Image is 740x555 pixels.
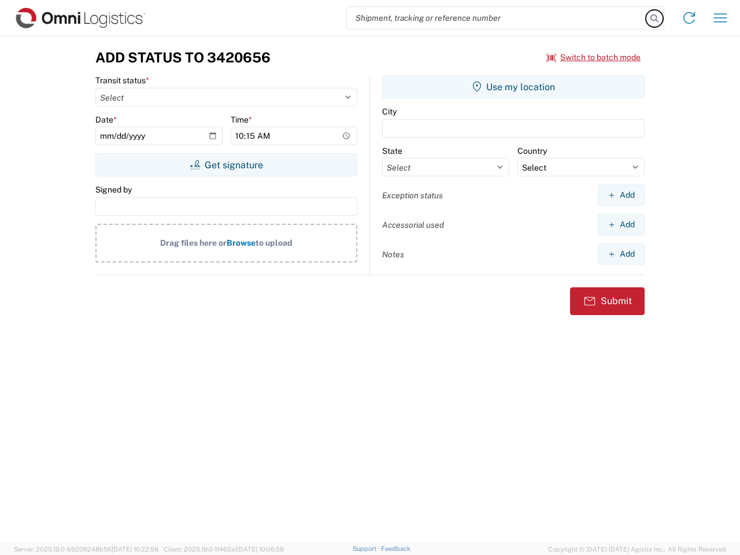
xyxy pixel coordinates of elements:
[237,546,284,553] span: [DATE] 10:06:59
[95,153,357,176] button: Get signature
[112,546,158,553] span: [DATE] 10:22:58
[95,49,271,66] h3: Add Status to 3420656
[382,146,402,156] label: State
[382,75,645,98] button: Use my location
[517,146,547,156] label: Country
[382,106,397,117] label: City
[382,220,444,230] label: Accessorial used
[231,114,252,125] label: Time
[598,243,645,265] button: Add
[95,114,117,125] label: Date
[598,184,645,206] button: Add
[347,7,646,29] input: Shipment, tracking or reference number
[227,238,256,247] span: Browse
[164,546,284,553] span: Client: 2025.19.0-1f462a1
[548,544,726,554] span: Copyright © [DATE]-[DATE] Agistix Inc., All Rights Reserved
[381,545,410,552] a: Feedback
[95,184,132,195] label: Signed by
[14,546,158,553] span: Server: 2025.19.0-b9208248b56
[598,214,645,235] button: Add
[570,287,645,315] button: Submit
[95,75,149,86] label: Transit status
[546,48,641,67] button: Switch to batch mode
[353,545,382,552] a: Support
[256,238,293,247] span: to upload
[160,238,227,247] span: Drag files here or
[382,249,404,260] label: Notes
[382,190,443,201] label: Exception status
